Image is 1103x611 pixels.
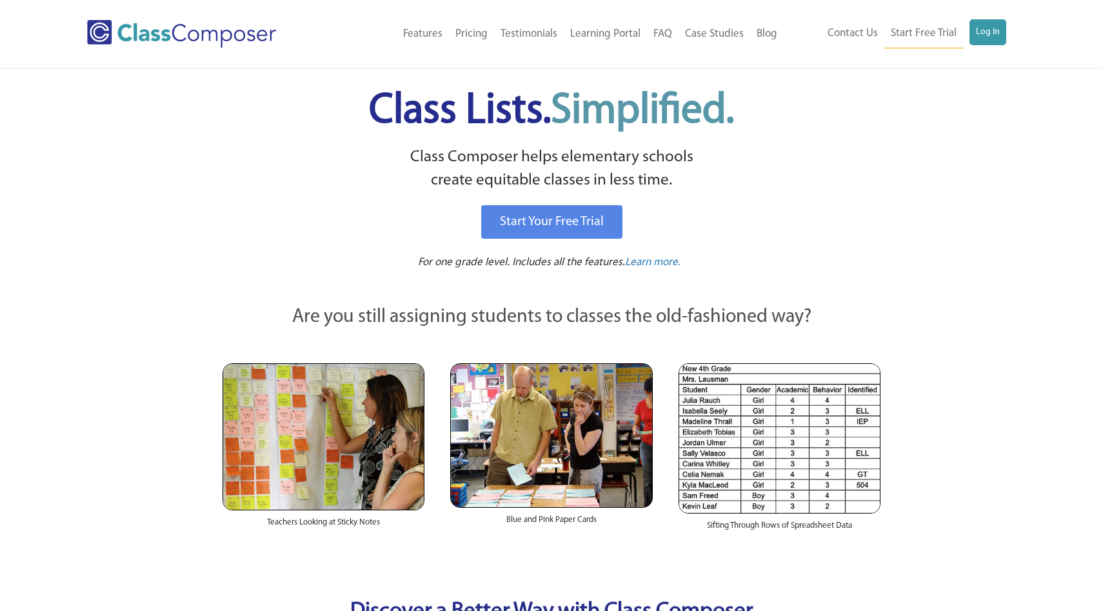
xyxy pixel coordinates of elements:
[223,510,424,541] div: Teachers Looking at Sticky Notes
[450,363,652,507] img: Blue and Pink Paper Cards
[500,215,604,228] span: Start Your Free Trial
[418,257,625,268] span: For one grade level. Includes all the features.
[821,19,884,48] a: Contact Us
[551,90,734,132] span: Simplified.
[449,20,494,48] a: Pricing
[969,19,1006,45] a: Log In
[450,508,652,539] div: Blue and Pink Paper Cards
[679,363,880,514] img: Spreadsheets
[679,20,750,48] a: Case Studies
[784,19,1006,48] nav: Header Menu
[481,205,622,239] a: Start Your Free Trial
[223,303,880,332] p: Are you still assigning students to classes the old-fashioned way?
[750,20,784,48] a: Blog
[87,20,276,48] img: Class Composer
[884,19,963,48] a: Start Free Trial
[221,146,882,193] p: Class Composer helps elementary schools create equitable classes in less time.
[564,20,647,48] a: Learning Portal
[223,363,424,510] img: Teachers Looking at Sticky Notes
[647,20,679,48] a: FAQ
[329,20,784,48] nav: Header Menu
[369,90,734,132] span: Class Lists.
[679,514,880,545] div: Sifting Through Rows of Spreadsheet Data
[397,20,449,48] a: Features
[625,255,681,271] a: Learn more.
[494,20,564,48] a: Testimonials
[625,257,681,268] span: Learn more.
